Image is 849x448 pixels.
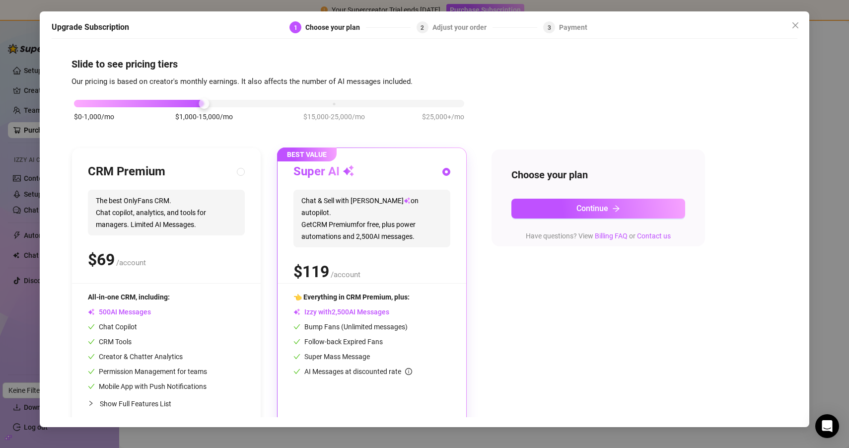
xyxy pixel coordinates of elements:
span: check [293,323,300,330]
span: 3 [548,24,551,31]
span: $1,000-15,000/mo [175,111,233,122]
span: AI Messages at discounted rate [304,368,412,375]
h4: Choose your plan [511,167,685,181]
span: 👈 Everything in CRM Premium, plus: [293,293,410,301]
span: Have questions? View or [526,231,671,239]
span: Show Full Features List [100,400,171,408]
span: check [88,323,95,330]
h4: Slide to see pricing tiers [71,57,778,71]
span: All-in-one CRM, including: [88,293,170,301]
span: Chat Copilot [88,323,137,331]
div: Payment [559,21,587,33]
div: Choose your plan [305,21,366,33]
span: check [88,353,95,360]
span: Izzy with AI Messages [293,308,389,316]
span: arrow-right [612,204,620,212]
span: check [293,353,300,360]
a: Contact us [637,231,671,239]
span: check [88,382,95,389]
h3: CRM Premium [88,164,165,180]
span: $ [293,262,329,281]
span: /account [116,258,146,267]
span: $0-1,000/mo [74,111,114,122]
span: Close [787,21,803,29]
span: CRM Tools [88,338,132,346]
span: collapsed [88,400,94,406]
span: Our pricing is based on creator's monthly earnings. It also affects the number of AI messages inc... [71,76,413,85]
span: Creator & Chatter Analytics [88,353,183,361]
div: Open Intercom Messenger [815,414,839,438]
span: info-circle [405,368,412,374]
button: Close [787,17,803,33]
span: 1 [294,24,297,31]
span: Bump Fans (Unlimited messages) [293,323,408,331]
h3: Super AI [293,164,354,180]
span: /account [331,270,360,279]
span: $15,000-25,000/mo [303,111,365,122]
span: check [88,338,95,345]
span: Follow-back Expired Fans [293,338,383,346]
span: check [88,368,95,374]
div: Adjust your order [432,21,493,33]
span: close [791,21,799,29]
span: $25,000+/mo [422,111,464,122]
span: Continue [576,204,608,213]
span: BEST VALUE [277,148,337,161]
button: Continuearrow-right [511,198,685,218]
div: Show Full Features List [88,392,245,415]
span: Mobile App with Push Notifications [88,382,207,390]
span: AI Messages [88,308,151,316]
span: 2 [421,24,424,31]
a: Billing FAQ [595,231,628,239]
span: Chat & Sell with [PERSON_NAME] on autopilot. Get CRM Premium for free, plus power automations and... [293,190,450,247]
span: check [293,368,300,374]
span: $ [88,250,115,269]
span: Permission Management for teams [88,368,207,375]
span: The best OnlyFans CRM. Chat copilot, analytics, and tools for managers. Limited AI Messages. [88,190,245,235]
span: check [293,338,300,345]
span: Super Mass Message [293,353,370,361]
h5: Upgrade Subscription [52,21,129,33]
